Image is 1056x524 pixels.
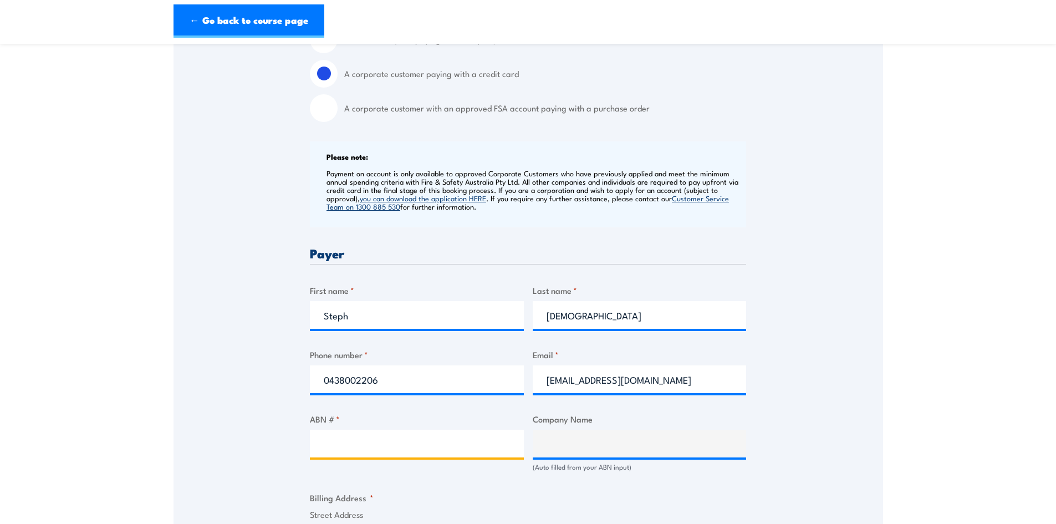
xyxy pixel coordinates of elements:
[310,348,524,361] label: Phone number
[310,508,746,521] label: Street Address
[533,462,747,472] div: (Auto filled from your ABN input)
[310,284,524,297] label: First name
[310,247,746,260] h3: Payer
[533,413,747,425] label: Company Name
[344,94,746,122] label: A corporate customer with an approved FSA account paying with a purchase order
[533,348,747,361] label: Email
[533,284,747,297] label: Last name
[174,4,324,38] a: ← Go back to course page
[344,60,746,88] label: A corporate customer paying with a credit card
[327,151,368,162] b: Please note:
[327,193,729,211] a: Customer Service Team on 1300 885 530
[310,413,524,425] label: ABN #
[310,491,374,504] legend: Billing Address
[327,169,743,211] p: Payment on account is only available to approved Corporate Customers who have previously applied ...
[360,193,486,203] a: you can download the application HERE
